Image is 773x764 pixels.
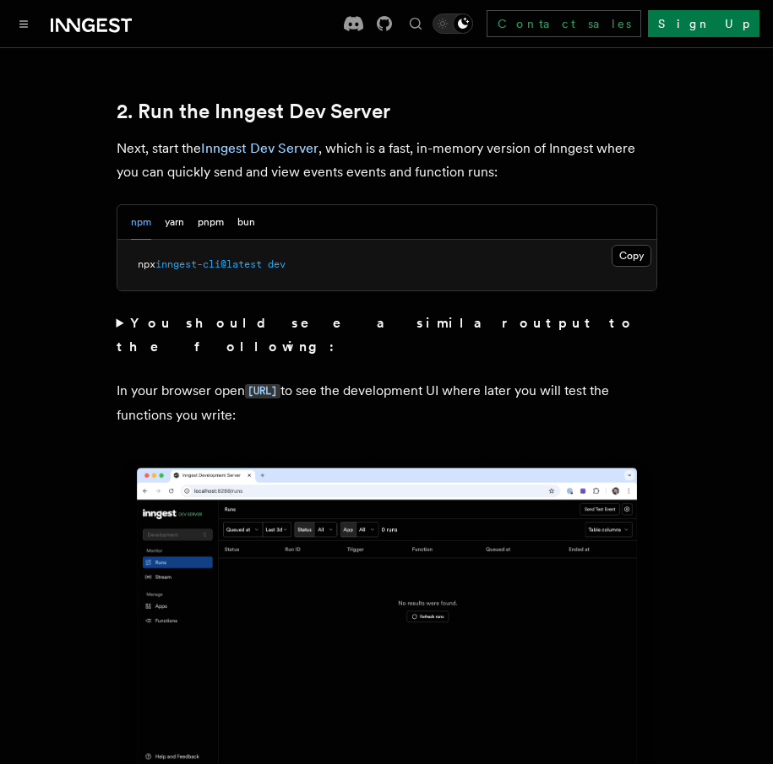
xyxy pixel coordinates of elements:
[268,258,286,270] span: dev
[155,258,262,270] span: inngest-cli@latest
[138,258,155,270] span: npx
[648,10,759,37] a: Sign Up
[237,205,255,240] button: bun
[165,205,184,240] button: yarn
[117,315,636,355] strong: You should see a similar output to the following:
[487,10,641,37] a: Contact sales
[245,382,280,398] a: [URL]
[406,14,426,34] button: Find something...
[117,312,657,359] summary: You should see a similar output to the following:
[117,137,657,184] p: Next, start the , which is a fast, in-memory version of Inngest where you can quickly send and vi...
[433,14,473,34] button: Toggle dark mode
[201,140,318,156] a: Inngest Dev Server
[117,379,657,427] p: In your browser open to see the development UI where later you will test the functions you write:
[245,384,280,398] code: [URL]
[198,205,224,240] button: pnpm
[131,205,151,240] button: npm
[612,245,651,267] button: Copy
[14,14,34,34] button: Toggle navigation
[117,100,390,123] a: 2. Run the Inngest Dev Server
